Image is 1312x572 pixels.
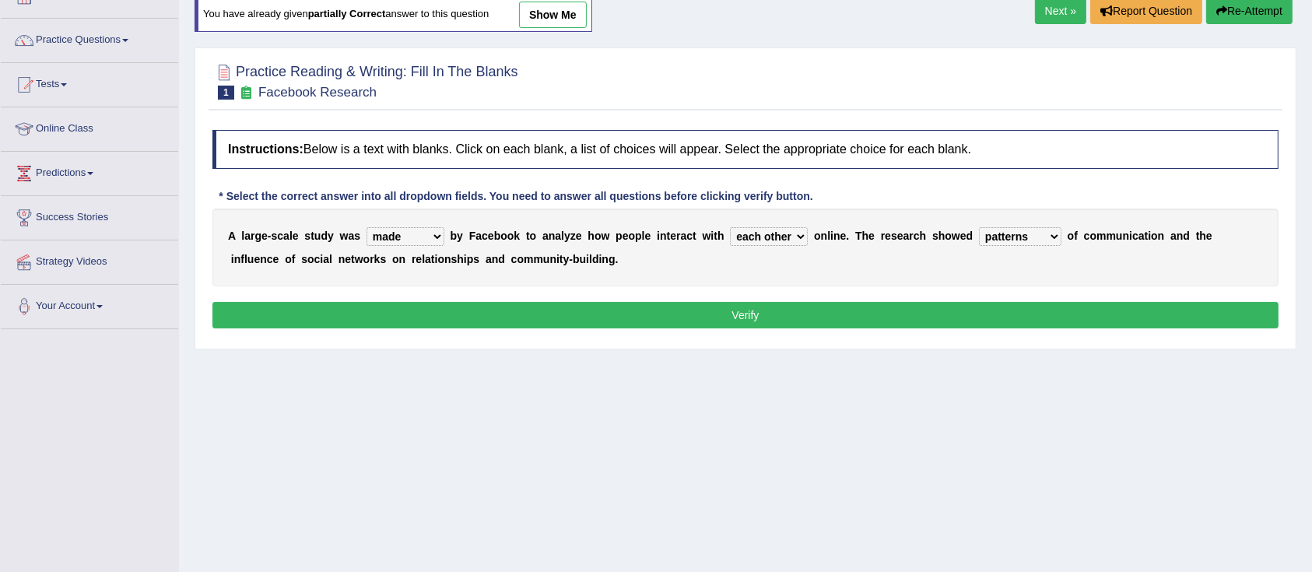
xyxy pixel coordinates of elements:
b: Instructions: [228,142,303,156]
a: Tests [1,63,178,102]
b: e [293,230,299,242]
b: f [1074,230,1078,242]
b: o [507,230,514,242]
b: u [543,253,550,265]
b: a [323,253,329,265]
b: l [589,253,592,265]
b: o [307,253,314,265]
b: y [457,230,463,242]
b: e [670,230,676,242]
b: g [609,253,616,265]
b: t [714,230,717,242]
b: c [277,230,283,242]
b: s [301,253,307,265]
b: s [891,230,897,242]
b: n [1158,230,1165,242]
b: t [1145,230,1149,242]
b: t [351,253,355,265]
b: T [855,230,862,242]
b: o [285,253,292,265]
b: a [475,230,482,242]
a: Success Stories [1,196,178,235]
b: b [573,253,580,265]
b: r [251,230,254,242]
b: c [482,230,488,242]
b: u [247,253,254,265]
b: o [595,230,602,242]
b: n [399,253,406,265]
b: a [348,230,354,242]
b: partially correct [308,9,386,20]
b: h [1200,230,1207,242]
b: h [588,230,595,242]
b: f [292,253,296,265]
b: s [304,230,310,242]
b: i [556,253,560,265]
b: u [314,230,321,242]
b: t [431,253,435,265]
b: e [345,253,351,265]
b: i [599,253,602,265]
b: . [846,230,849,242]
b: k [514,230,520,242]
b: s [354,230,360,242]
b: n [549,230,556,242]
b: n [821,230,828,242]
b: o [363,253,370,265]
b: e [416,253,422,265]
b: k [374,253,381,265]
b: s [473,253,479,265]
b: c [686,230,693,242]
b: r [412,253,416,265]
a: Practice Questions [1,19,178,58]
b: e [488,230,494,242]
b: w [340,230,349,242]
b: o [517,253,524,265]
button: Verify [212,302,1279,328]
b: e [885,230,891,242]
h2: Practice Reading & Writing: Fill In The Blanks [212,61,518,100]
b: g [255,230,262,242]
b: r [881,230,885,242]
b: t [667,230,671,242]
b: - [569,253,573,265]
b: m [1096,230,1106,242]
b: e [273,253,279,265]
b: o [392,253,399,265]
b: m [524,253,533,265]
b: l [289,230,293,242]
b: l [561,230,564,242]
b: h [717,230,724,242]
b: - [268,230,272,242]
b: w [952,230,960,242]
b: e [868,230,875,242]
b: o [437,253,444,265]
b: e [623,230,629,242]
a: Strategy Videos [1,240,178,279]
b: a [1138,230,1145,242]
b: n [550,253,557,265]
b: l [827,230,830,242]
b: i [1129,230,1132,242]
b: h [920,230,927,242]
b: i [586,253,589,265]
b: h [938,230,945,242]
b: c [1084,230,1090,242]
b: e [960,230,966,242]
b: n [660,230,667,242]
b: t [310,230,314,242]
b: o [500,230,507,242]
b: i [435,253,438,265]
a: Your Account [1,285,178,324]
b: a [244,230,251,242]
b: n [833,230,840,242]
b: d [321,230,328,242]
b: w [602,230,610,242]
b: o [1068,230,1075,242]
b: a [555,230,561,242]
b: p [467,253,474,265]
b: f [240,253,244,265]
b: o [530,230,537,242]
b: y [564,230,570,242]
small: Facebook Research [258,85,377,100]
